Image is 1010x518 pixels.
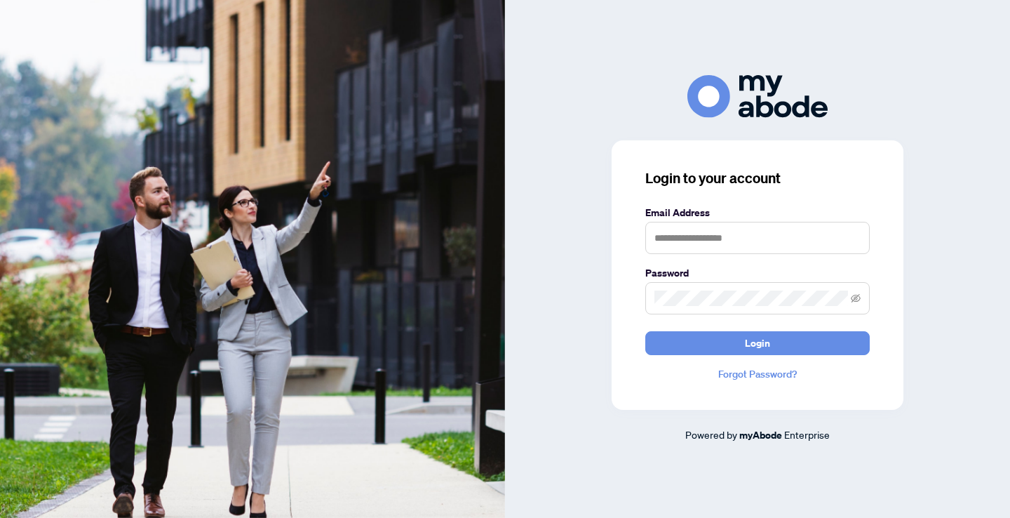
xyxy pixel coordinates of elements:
span: Login [745,332,770,354]
img: ma-logo [687,75,828,118]
span: Enterprise [784,428,830,441]
span: Powered by [685,428,737,441]
a: myAbode [739,427,782,443]
h3: Login to your account [645,168,870,188]
a: Forgot Password? [645,366,870,382]
span: eye-invisible [851,293,861,303]
label: Email Address [645,205,870,220]
label: Password [645,265,870,281]
button: Login [645,331,870,355]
